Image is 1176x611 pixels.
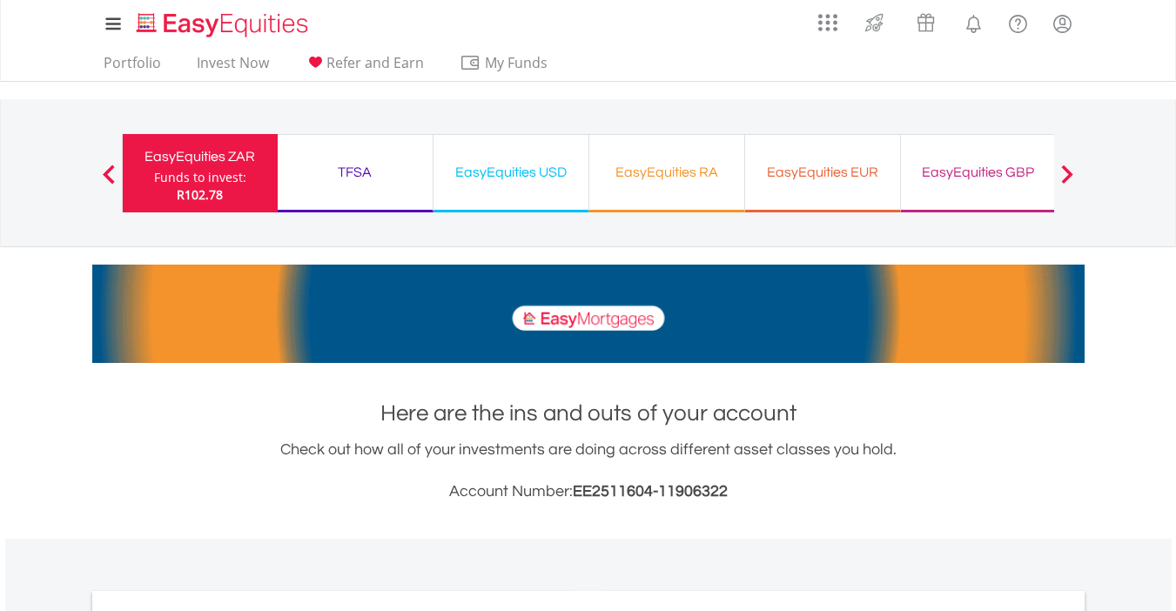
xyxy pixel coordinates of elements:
img: EasyMortage Promotion Banner [92,265,1085,363]
a: AppsGrid [807,4,849,32]
a: Vouchers [900,4,951,37]
a: Invest Now [190,54,276,81]
span: EE2511604-11906322 [573,483,728,500]
img: grid-menu-icon.svg [818,13,837,32]
div: Check out how all of your investments are doing across different asset classes you hold. [92,438,1085,504]
span: My Funds [460,51,574,74]
div: EasyEquities ZAR [133,144,267,169]
div: EasyEquities GBP [911,160,1045,185]
img: thrive-v2.svg [860,9,889,37]
button: Previous [91,173,126,191]
div: EasyEquities USD [444,160,578,185]
img: EasyEquities_Logo.png [133,10,315,39]
a: Home page [130,4,315,39]
div: EasyEquities RA [600,160,734,185]
span: Refer and Earn [326,53,424,72]
a: Refer and Earn [298,54,431,81]
a: My Profile [1040,4,1085,43]
img: vouchers-v2.svg [911,9,940,37]
a: FAQ's and Support [996,4,1040,39]
a: Notifications [951,4,996,39]
div: EasyEquities EUR [756,160,890,185]
h1: Here are the ins and outs of your account [92,398,1085,429]
span: R102.78 [177,186,223,203]
a: Portfolio [97,54,168,81]
div: TFSA [288,160,422,185]
div: Funds to invest: [154,169,246,186]
button: Next [1050,173,1085,191]
h3: Account Number: [92,480,1085,504]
